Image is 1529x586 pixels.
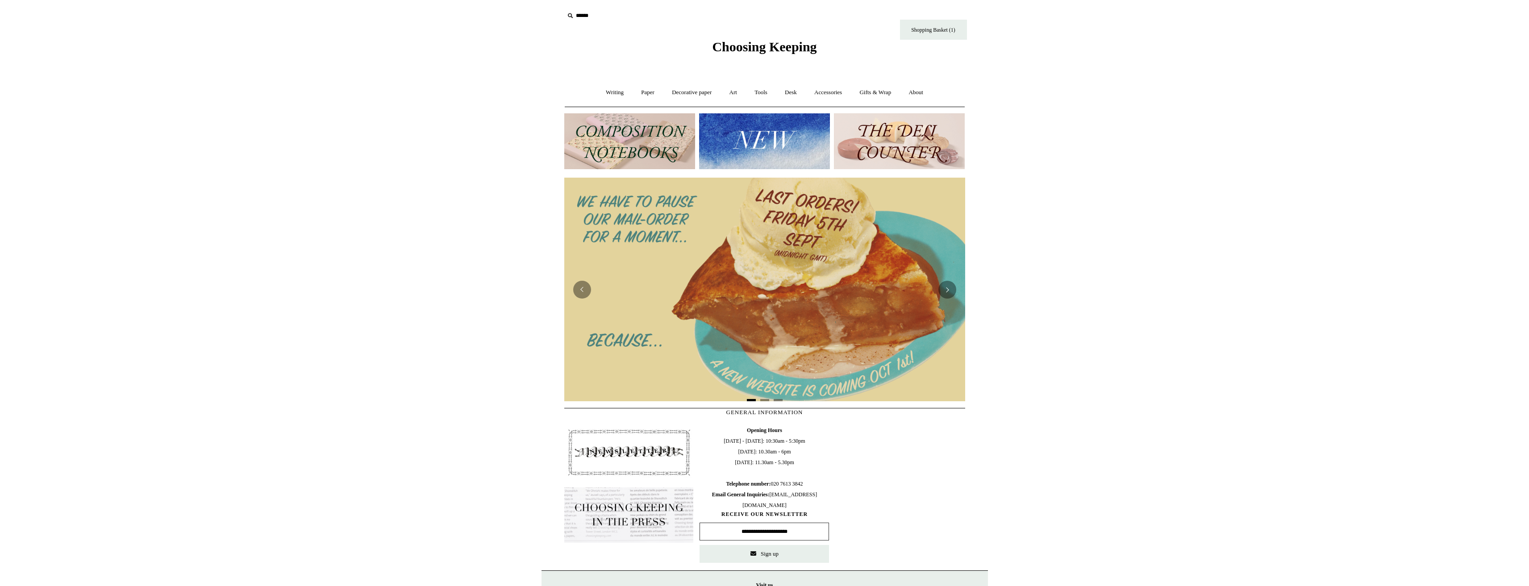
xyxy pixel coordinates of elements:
[564,425,694,480] img: pf-4db91bb9--1305-Newsletter-Button_1200x.jpg
[700,511,829,518] span: RECEIVE OUR NEWSLETTER
[774,399,783,401] button: Page 3
[721,81,745,104] a: Art
[747,427,782,433] b: Opening Hours
[699,113,830,169] img: New.jpg__PID:f73bdf93-380a-4a35-bcfe-7823039498e1
[938,281,956,299] button: Next
[726,409,803,416] span: GENERAL INFORMATION
[700,545,829,563] button: Sign up
[564,178,965,401] img: 2025 New Website coming soon.png__PID:95e867f5-3b87-426e-97a5-a534fe0a3431
[761,550,779,557] span: Sign up
[564,487,694,543] img: pf-635a2b01-aa89-4342-bbcd-4371b60f588c--In-the-press-Button_1200x.jpg
[900,81,931,104] a: About
[769,481,771,487] b: :
[712,39,817,54] span: Choosing Keeping
[760,399,769,401] button: Page 2
[712,491,770,498] b: Email General Inquiries:
[712,491,817,508] span: [EMAIL_ADDRESS][DOMAIN_NAME]
[835,425,965,559] iframe: google_map
[806,81,850,104] a: Accessories
[700,425,829,511] span: [DATE] - [DATE]: 10:30am - 5:30pm [DATE]: 10.30am - 6pm [DATE]: 11.30am - 5.30pm 020 7613 3842
[598,81,632,104] a: Writing
[573,281,591,299] button: Previous
[747,399,756,401] button: Page 1
[746,81,775,104] a: Tools
[712,46,817,53] a: Choosing Keeping
[726,481,771,487] b: Telephone number
[851,81,899,104] a: Gifts & Wrap
[664,81,720,104] a: Decorative paper
[564,113,695,169] img: 202302 Composition ledgers.jpg__PID:69722ee6-fa44-49dd-a067-31375e5d54ec
[900,20,967,40] a: Shopping Basket (1)
[633,81,662,104] a: Paper
[777,81,805,104] a: Desk
[834,113,965,169] img: The Deli Counter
